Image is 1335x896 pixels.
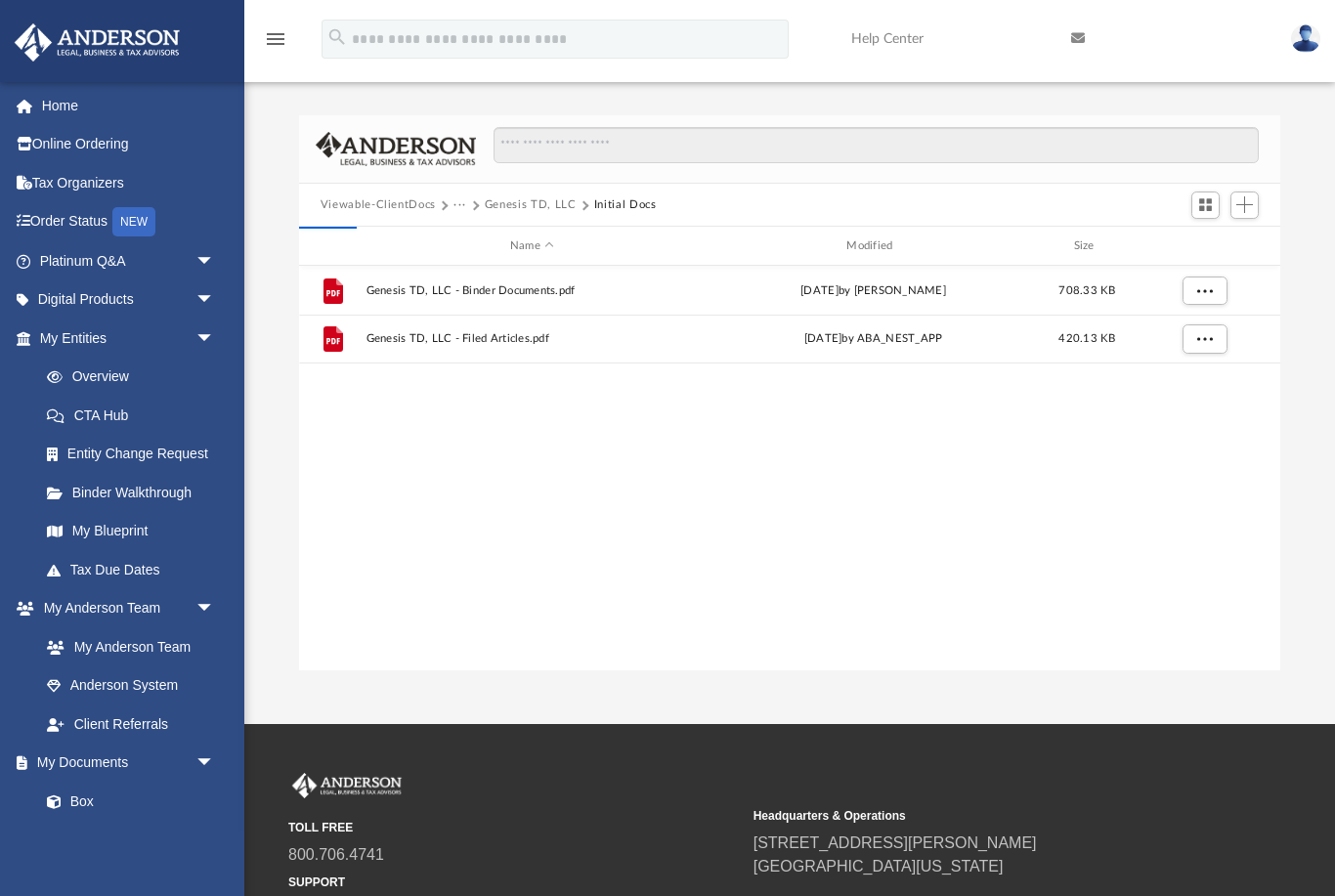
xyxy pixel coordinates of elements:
span: arrow_drop_down [195,280,235,320]
button: More options [1182,324,1227,354]
i: search [326,26,348,48]
img: Anderson Advisors Platinum Portal [288,773,406,798]
a: My Anderson Team [27,627,225,666]
img: Anderson Advisors Platinum Portal [9,23,186,62]
a: [GEOGRAPHIC_DATA][US_STATE] [754,858,1004,875]
div: id [308,237,357,255]
a: Anderson System [27,666,235,705]
a: Box [27,782,225,821]
a: Binder Walkthrough [27,473,244,512]
span: arrow_drop_down [195,241,235,281]
a: Platinum Q&Aarrow_drop_down [14,241,244,280]
span: Genesis TD, LLC - Binder Documents.pdf [366,284,698,297]
a: Tax Organizers [14,163,244,202]
button: Initial Docs [594,196,657,214]
a: Entity Change Request [27,435,244,474]
button: ··· [453,196,466,214]
img: User Pic [1291,24,1320,53]
i: menu [264,27,287,51]
div: grid [299,266,1280,671]
span: Genesis TD, LLC - Filed Articles.pdf [366,333,698,346]
a: Order StatusNEW [14,202,244,242]
button: Switch to Grid View [1191,192,1221,219]
small: Headquarters & Operations [754,807,1205,825]
a: Client Referrals [27,704,235,744]
span: arrow_drop_down [195,744,235,784]
span: arrow_drop_down [195,319,235,359]
div: NEW [112,207,155,236]
input: Search files and folders [494,127,1260,164]
span: 420.13 KB [1058,333,1115,344]
button: More options [1182,277,1227,306]
small: TOLL FREE [288,819,740,836]
a: Digital Productsarrow_drop_down [14,280,244,320]
div: [DATE] by ABA_NEST_APP [707,330,1039,348]
a: My Anderson Teamarrow_drop_down [14,589,235,628]
a: 800.706.4741 [288,846,384,863]
div: [DATE] by [PERSON_NAME] [707,282,1039,300]
div: id [1135,237,1271,255]
button: Viewable-ClientDocs [321,196,436,214]
a: Meeting Minutes [27,821,235,860]
small: SUPPORT [288,874,740,891]
span: arrow_drop_down [195,589,235,629]
a: CTA Hub [27,396,244,435]
a: [STREET_ADDRESS][PERSON_NAME] [754,834,1037,851]
a: My Documentsarrow_drop_down [14,744,235,783]
div: Name [365,237,698,255]
a: My Blueprint [27,512,235,551]
a: Home [14,86,244,125]
a: Tax Due Dates [27,550,244,589]
a: My Entitiesarrow_drop_down [14,319,244,358]
span: 708.33 KB [1058,285,1115,296]
button: Add [1230,192,1260,219]
div: Modified [707,237,1040,255]
a: Overview [27,358,244,397]
a: Online Ordering [14,125,244,164]
div: Size [1048,237,1126,255]
button: Genesis TD, LLC [485,196,577,214]
a: menu [264,37,287,51]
